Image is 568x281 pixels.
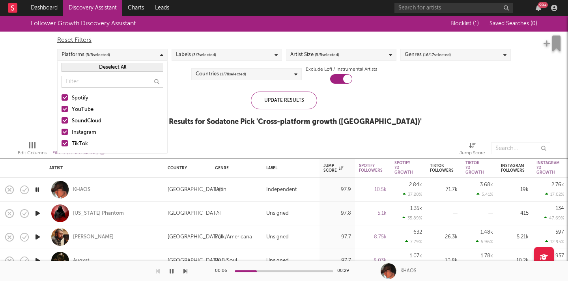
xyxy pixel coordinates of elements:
[556,206,564,211] div: 134
[476,239,493,244] div: 5.96 %
[73,257,90,264] a: Augxst
[555,230,564,235] div: 597
[465,161,484,175] div: Tiktok 7D Growth
[306,65,377,74] label: Exclude Lofi / Instrumental Artists
[359,209,387,218] div: 5.1k
[480,182,493,187] div: 3.68k
[501,163,525,173] div: Instagram Followers
[52,139,105,161] div: Filters(11 filters active)
[18,148,47,158] div: Edit Columns
[430,163,454,173] div: Tiktok Followers
[86,50,110,60] span: ( 5 / 5 selected)
[67,151,98,155] span: ( 11 filters active)
[62,76,163,88] input: Filter...
[72,139,163,149] div: TikTok
[72,94,163,103] div: Spotify
[481,253,493,259] div: 1.78k
[536,161,560,175] div: Instagram 7D Growth
[460,139,485,161] div: Jump Score
[359,232,387,242] div: 8.75k
[545,239,564,244] div: 12.95 %
[168,232,221,242] div: [GEOGRAPHIC_DATA]
[220,69,246,79] span: ( 1 / 78 selected)
[430,185,458,195] div: 71.7k
[476,192,493,197] div: 5.41 %
[501,209,529,218] div: 415
[62,50,110,60] div: Platforms
[501,232,529,242] div: 5.21k
[251,92,317,109] div: Update Results
[168,166,203,170] div: Country
[215,166,254,170] div: Genre
[323,185,351,195] div: 97.9
[323,232,351,242] div: 97.7
[359,163,383,173] div: Spotify Followers
[323,163,343,173] div: Jump Score
[49,166,156,170] div: Artist
[410,253,422,259] div: 1.07k
[490,21,537,26] span: Saved Searches
[359,256,387,266] div: 8.03k
[551,182,564,187] div: 2.76k
[168,256,221,266] div: [GEOGRAPHIC_DATA]
[196,69,246,79] div: Countries
[480,230,493,235] div: 1.48k
[215,232,252,242] div: Folk/Americana
[430,232,458,242] div: 26.3k
[72,128,163,137] div: Instagram
[215,256,237,266] div: R&B/Soul
[266,232,289,242] div: Unsigned
[31,19,136,28] div: Follower Growth Discovery Assistant
[73,234,114,241] a: [PERSON_NAME]
[403,192,422,197] div: 37.20 %
[266,166,312,170] div: Label
[168,185,221,195] div: [GEOGRAPHIC_DATA]
[555,253,564,259] div: 957
[266,209,289,218] div: Unsigned
[400,268,417,275] div: KHAOS
[147,117,422,127] div: Latest Results for Sodatone Pick ' Cross-platform growth ([GEOGRAPHIC_DATA]) '
[473,21,479,26] span: ( 1 )
[501,185,529,195] div: 19k
[290,50,339,60] div: Artist Size
[394,161,413,175] div: Spotify 7D Growth
[531,21,537,26] span: ( 0 )
[323,256,351,266] div: 97.7
[402,215,422,221] div: 35.89 %
[192,50,216,60] span: ( 3 / 7 selected)
[73,186,90,193] a: KHAOS
[430,256,458,266] div: 10.8k
[491,142,550,154] input: Search...
[168,209,221,218] div: [GEOGRAPHIC_DATA]
[536,5,541,11] button: 99+
[52,148,105,158] div: Filters
[62,63,163,72] button: Deselect All
[545,192,564,197] div: 17.02 %
[323,209,351,218] div: 97.8
[538,2,548,8] div: 99 +
[215,266,231,276] div: 00:06
[410,206,422,211] div: 1.35k
[18,139,47,161] div: Edit Columns
[72,116,163,126] div: SoundCloud
[215,185,226,195] div: Latin
[544,215,564,221] div: 47.69 %
[359,185,387,195] div: 10.5k
[450,21,479,26] span: Blocklist
[423,50,451,60] span: ( 16 / 17 selected)
[405,50,451,60] div: Genres
[409,182,422,187] div: 2.84k
[501,256,529,266] div: 10.2k
[405,239,422,244] div: 7.79 %
[72,105,163,114] div: YouTube
[266,185,297,195] div: Independent
[266,256,289,266] div: Unsigned
[413,230,422,235] div: 632
[460,148,485,158] div: Jump Score
[57,36,511,45] div: Reset Filters
[73,210,124,217] a: [US_STATE] Phantom
[394,3,513,13] input: Search for artists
